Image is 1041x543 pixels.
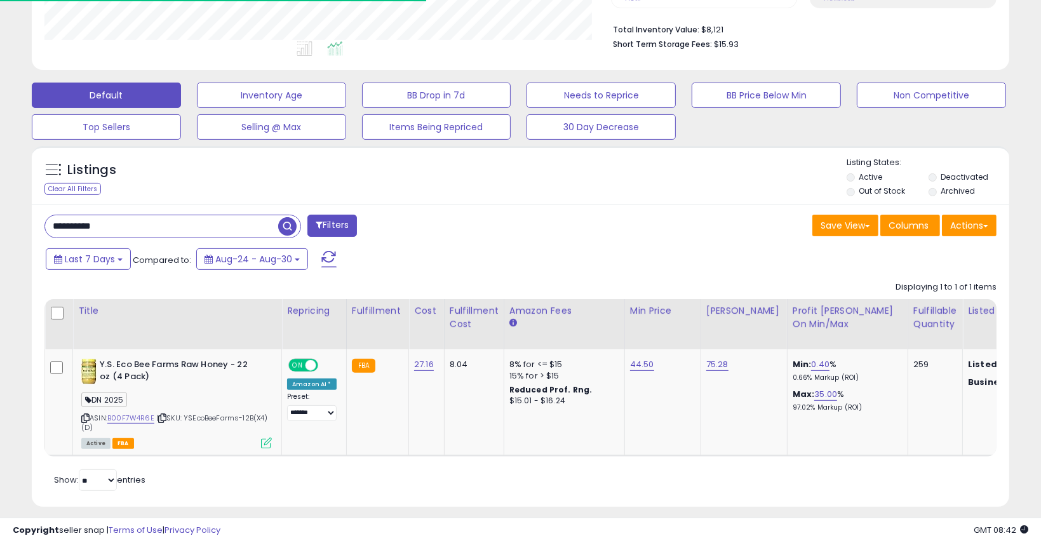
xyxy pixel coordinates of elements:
[859,171,883,182] label: Active
[78,304,276,318] div: Title
[107,413,154,424] a: B00F7W4R6E
[414,304,439,318] div: Cost
[13,525,220,537] div: seller snap | |
[46,248,131,270] button: Last 7 Days
[352,304,403,318] div: Fulfillment
[362,114,511,140] button: Items Being Repriced
[133,254,191,266] span: Compared to:
[196,248,308,270] button: Aug-24 - Aug-30
[100,359,254,385] b: Y.S. Eco Bee Farms Raw Honey - 22 oz (4 Pack)
[352,359,375,373] small: FBA
[290,360,306,371] span: ON
[307,215,357,237] button: Filters
[287,392,337,421] div: Preset:
[197,83,346,108] button: Inventory Age
[414,358,434,371] a: 27.16
[941,171,988,182] label: Deactivated
[630,304,695,318] div: Min Price
[714,38,739,50] span: $15.93
[81,359,272,447] div: ASIN:
[509,359,615,370] div: 8% for <= $15
[793,388,815,400] b: Max:
[793,389,898,412] div: %
[613,21,987,36] li: $8,121
[112,438,134,449] span: FBA
[44,183,101,195] div: Clear All Filters
[913,304,957,331] div: Fulfillable Quantity
[857,83,1006,108] button: Non Competitive
[968,358,1026,370] b: Listed Price:
[527,83,676,108] button: Needs to Reprice
[450,304,499,331] div: Fulfillment Cost
[81,392,127,407] span: DN 2025
[913,359,953,370] div: 259
[509,384,593,395] b: Reduced Prof. Rng.
[509,396,615,406] div: $15.01 - $16.24
[613,24,699,35] b: Total Inventory Value:
[32,114,181,140] button: Top Sellers
[67,161,116,179] h5: Listings
[793,373,898,382] p: 0.66% Markup (ROI)
[509,318,517,329] small: Amazon Fees.
[692,83,841,108] button: BB Price Below Min
[509,304,619,318] div: Amazon Fees
[880,215,940,236] button: Columns
[968,376,1038,388] b: Business Price:
[974,524,1028,536] span: 2025-09-7 08:42 GMT
[197,114,346,140] button: Selling @ Max
[787,299,908,349] th: The percentage added to the cost of goods (COGS) that forms the calculator for Min & Max prices.
[316,360,337,371] span: OFF
[215,253,292,265] span: Aug-24 - Aug-30
[81,359,97,384] img: 51WuQ-F1rLL._SL40_.jpg
[287,379,337,390] div: Amazon AI *
[450,359,494,370] div: 8.04
[793,359,898,382] div: %
[527,114,676,140] button: 30 Day Decrease
[165,524,220,536] a: Privacy Policy
[706,304,782,318] div: [PERSON_NAME]
[847,157,1009,169] p: Listing States:
[630,358,654,371] a: 44.50
[814,388,837,401] a: 35.00
[32,83,181,108] button: Default
[859,185,906,196] label: Out of Stock
[287,304,341,318] div: Repricing
[811,358,829,371] a: 0.40
[896,281,997,293] div: Displaying 1 to 1 of 1 items
[362,83,511,108] button: BB Drop in 7d
[109,524,163,536] a: Terms of Use
[942,215,997,236] button: Actions
[509,370,615,382] div: 15% for > $15
[941,185,975,196] label: Archived
[13,524,59,536] strong: Copyright
[81,438,111,449] span: All listings currently available for purchase on Amazon
[793,403,898,412] p: 97.02% Markup (ROI)
[793,358,812,370] b: Min:
[81,413,268,432] span: | SKU: YSEcoBeeFarms-12B(X4)(D)
[889,219,929,232] span: Columns
[706,358,729,371] a: 75.28
[812,215,878,236] button: Save View
[54,474,145,486] span: Show: entries
[793,304,903,331] div: Profit [PERSON_NAME] on Min/Max
[65,253,115,265] span: Last 7 Days
[613,39,712,50] b: Short Term Storage Fees:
